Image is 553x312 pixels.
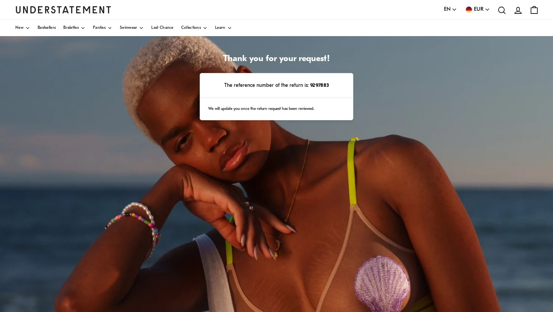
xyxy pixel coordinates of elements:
[15,26,23,30] span: New
[15,6,111,13] a: Understatement Homepage
[181,20,207,36] a: Collections
[200,98,353,120] div: We will update you once the return request has been reviewed.
[200,54,353,65] h1: Thank you for your request!
[151,20,173,36] a: Last Chance
[38,20,56,36] a: Bestsellers
[309,83,329,88] strong: 9297883
[93,20,112,36] a: Panties
[215,26,225,30] span: Learn
[444,5,450,14] span: EN
[465,5,490,14] button: EUR
[444,5,457,14] button: EN
[63,20,85,36] a: Bralettes
[208,81,345,90] p: The reference number of the return is:
[151,26,173,30] span: Last Chance
[474,5,483,14] span: EUR
[38,26,56,30] span: Bestsellers
[15,20,30,36] a: New
[63,26,79,30] span: Bralettes
[181,26,201,30] span: Collections
[215,20,232,36] a: Learn
[120,20,144,36] a: Swimwear
[120,26,137,30] span: Swimwear
[93,26,106,30] span: Panties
